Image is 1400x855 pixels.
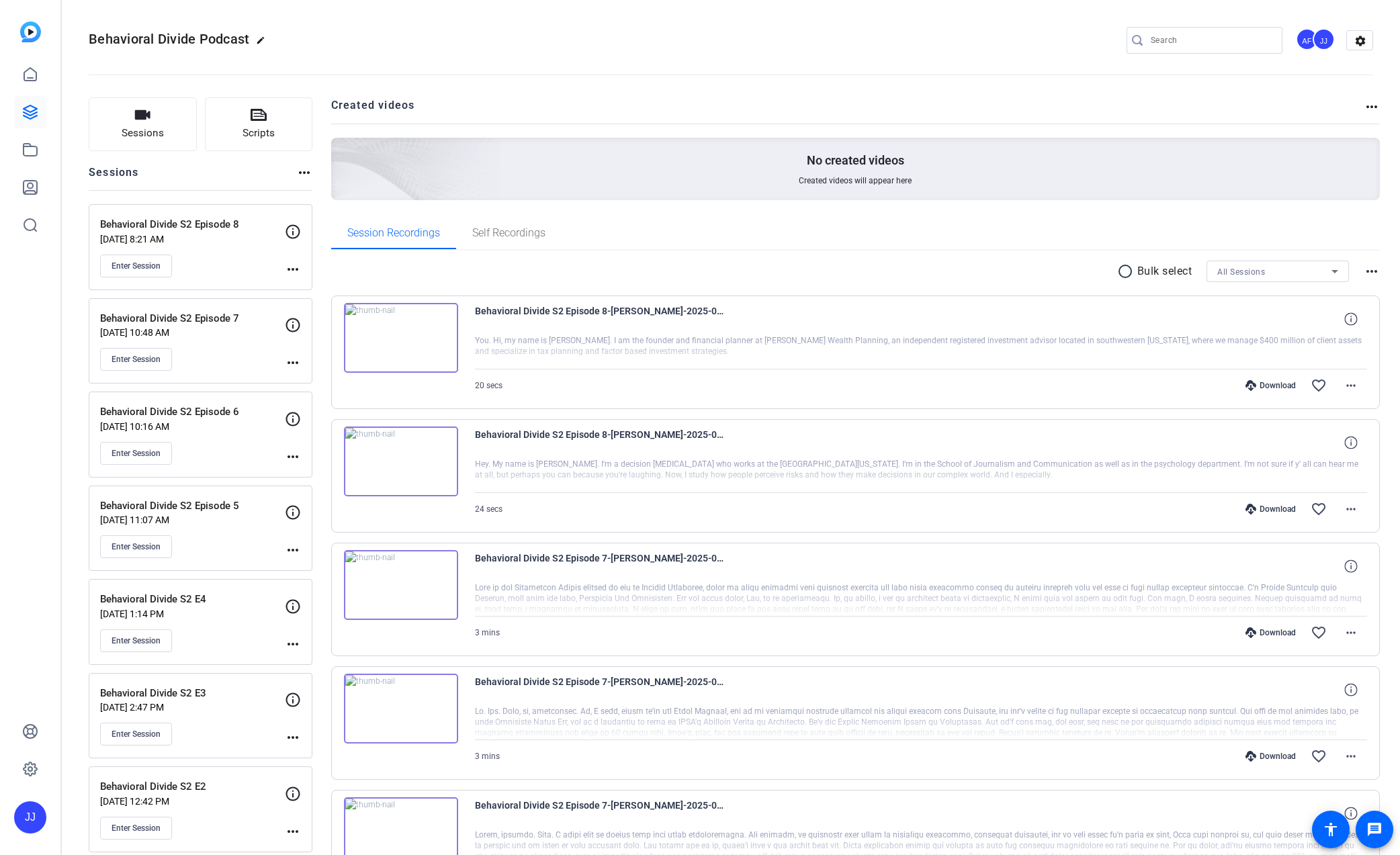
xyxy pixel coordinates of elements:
[475,752,500,761] span: 3 mins
[20,21,41,42] img: blue-gradient.svg
[475,550,724,582] span: Behavioral Divide S2 Episode 7-[PERSON_NAME]-2025-06-25-13-36-37-813-1
[100,327,285,338] p: [DATE] 10:48 AM
[100,779,285,795] p: Behavioral Divide S2 E2
[1239,751,1303,762] div: Download
[89,165,139,190] h2: Sessions
[1239,627,1303,638] div: Download
[472,228,545,238] span: Self Recordings
[1343,377,1359,394] mat-icon: more_horiz
[1343,501,1359,517] mat-icon: more_horiz
[100,498,285,514] p: Behavioral Divide S2 Episode 5
[799,175,912,186] span: Created videos will appear here
[112,448,161,459] span: Enter Session
[89,31,249,47] span: Behavioral Divide Podcast
[1311,748,1327,764] mat-icon: favorite_border
[285,355,301,371] mat-icon: more_horiz
[285,542,301,558] mat-icon: more_horiz
[807,152,904,169] p: No created videos
[100,217,285,232] p: Behavioral Divide S2 Episode 8
[475,426,724,459] span: Behavioral Divide S2 Episode 8-[PERSON_NAME]-2025-08-25-13-31-29-417-0
[1311,625,1327,641] mat-icon: favorite_border
[100,702,285,713] p: [DATE] 2:47 PM
[1313,28,1336,52] ngx-avatar: Jandle Johnson
[205,97,313,151] button: Scripts
[89,97,197,151] button: Sessions
[1343,748,1359,764] mat-icon: more_horiz
[1151,32,1272,48] input: Search
[100,535,172,558] button: Enter Session
[1296,28,1318,50] div: AF
[1347,31,1374,51] mat-icon: settings
[475,797,724,829] span: Behavioral Divide S2 Episode 7-[PERSON_NAME]-2025-06-25-13-16-16-080-3
[100,723,172,746] button: Enter Session
[1311,377,1327,394] mat-icon: favorite_border
[100,421,285,432] p: [DATE] 10:16 AM
[112,635,161,646] span: Enter Session
[100,255,172,277] button: Enter Session
[285,636,301,652] mat-icon: more_horiz
[122,126,164,141] span: Sessions
[112,729,161,739] span: Enter Session
[100,442,172,465] button: Enter Session
[1239,380,1303,391] div: Download
[100,629,172,652] button: Enter Session
[475,628,500,637] span: 3 mins
[100,348,172,371] button: Enter Session
[347,228,440,238] span: Session Recordings
[1217,267,1265,277] span: All Sessions
[100,592,285,607] p: Behavioral Divide S2 E4
[1364,99,1380,115] mat-icon: more_horiz
[100,514,285,525] p: [DATE] 11:07 AM
[285,449,301,465] mat-icon: more_horiz
[100,234,285,244] p: [DATE] 8:21 AM
[1343,625,1359,641] mat-icon: more_horiz
[112,823,161,834] span: Enter Session
[285,261,301,277] mat-icon: more_horiz
[285,729,301,746] mat-icon: more_horiz
[181,5,501,296] img: Creted videos background
[1323,821,1339,838] mat-icon: accessibility
[100,686,285,701] p: Behavioral Divide S2 E3
[1296,28,1319,52] ngx-avatar: Anthony Frerking
[112,261,161,271] span: Enter Session
[1366,821,1383,838] mat-icon: message
[100,796,285,807] p: [DATE] 12:42 PM
[112,354,161,365] span: Enter Session
[14,801,46,834] div: JJ
[100,404,285,420] p: Behavioral Divide S2 Episode 6
[475,674,724,706] span: Behavioral Divide S2 Episode 7-[PERSON_NAME]-2025-06-25-13-36-37-813-0
[1239,504,1303,514] div: Download
[344,674,458,744] img: thumb-nail
[1311,501,1327,517] mat-icon: favorite_border
[475,381,502,390] span: 20 secs
[344,550,458,620] img: thumb-nail
[100,311,285,326] p: Behavioral Divide S2 Episode 7
[285,823,301,840] mat-icon: more_horiz
[112,541,161,552] span: Enter Session
[475,504,502,514] span: 24 secs
[475,303,724,335] span: Behavioral Divide S2 Episode 8-[PERSON_NAME]-2025-08-25-13-47-17-663-0
[331,97,1364,124] h2: Created videos
[100,609,285,619] p: [DATE] 1:14 PM
[243,126,275,141] span: Scripts
[344,426,458,496] img: thumb-nail
[1137,263,1192,279] p: Bulk select
[1117,263,1137,279] mat-icon: radio_button_unchecked
[344,303,458,373] img: thumb-nail
[100,817,172,840] button: Enter Session
[296,165,312,181] mat-icon: more_horiz
[1313,28,1335,50] div: JJ
[256,36,272,52] mat-icon: edit
[1364,263,1380,279] mat-icon: more_horiz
